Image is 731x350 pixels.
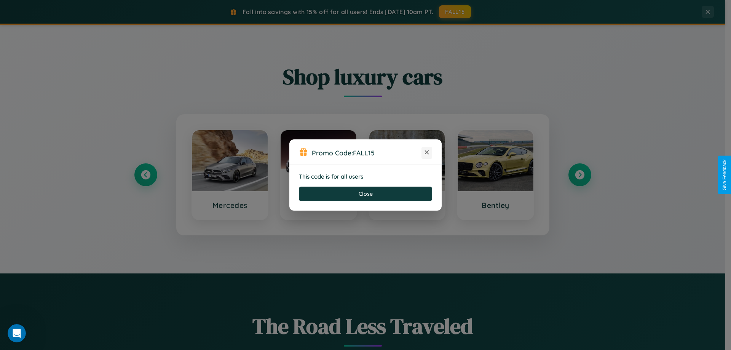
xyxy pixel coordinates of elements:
div: Give Feedback [722,160,727,190]
h3: Promo Code: [312,149,421,157]
button: Close [299,187,432,201]
b: FALL15 [353,149,375,157]
iframe: Intercom live chat [8,324,26,342]
strong: This code is for all users [299,173,363,180]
